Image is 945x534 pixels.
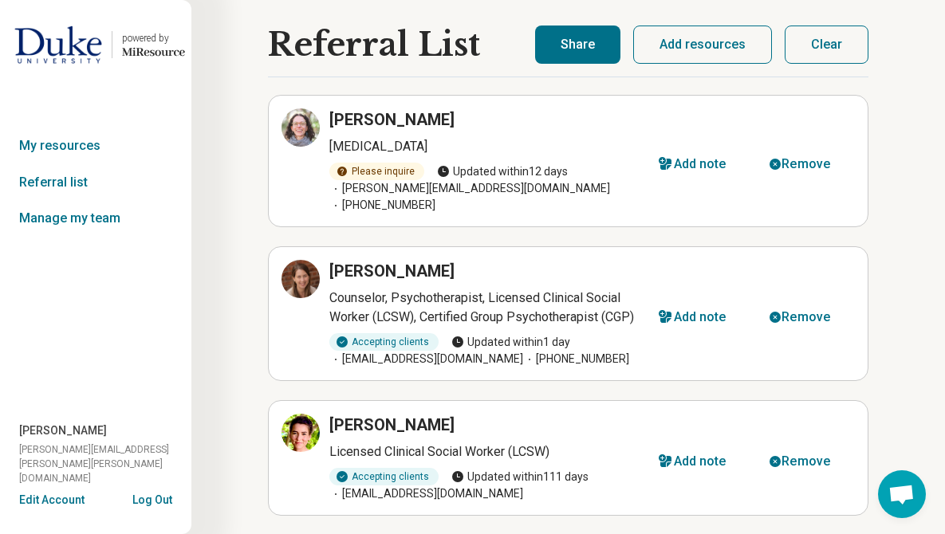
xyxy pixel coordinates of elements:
p: Counselor, Psychotherapist, Licensed Clinical Social Worker (LCSW), Certified Group Psychotherapi... [329,289,640,327]
span: Updated within 1 day [451,334,570,351]
button: Add note [640,145,751,183]
h1: Referral List [268,26,480,63]
span: [EMAIL_ADDRESS][DOMAIN_NAME] [329,485,523,502]
button: Remove [750,298,855,336]
span: [PERSON_NAME][EMAIL_ADDRESS][PERSON_NAME][PERSON_NAME][DOMAIN_NAME] [19,442,191,485]
button: Remove [750,442,855,481]
div: Accepting clients [329,468,439,485]
div: Add note [674,455,726,468]
p: Licensed Clinical Social Worker (LCSW) [329,442,640,461]
span: [PHONE_NUMBER] [523,351,629,367]
button: Add note [640,298,751,336]
div: Remove [782,158,830,171]
button: Add resources [633,26,772,64]
div: Open chat [878,470,926,518]
div: Add note [674,311,726,324]
h3: [PERSON_NAME] [329,260,455,282]
button: Share [535,26,620,64]
div: Remove [782,311,830,324]
button: Clear [785,26,868,64]
span: [EMAIL_ADDRESS][DOMAIN_NAME] [329,351,523,367]
button: Log Out [132,492,172,505]
h3: [PERSON_NAME] [329,108,455,131]
button: Edit Account [19,492,85,508]
img: Duke University [14,26,102,64]
span: [PERSON_NAME][EMAIL_ADDRESS][DOMAIN_NAME] [329,180,610,197]
span: Updated within 12 days [437,163,568,180]
p: [MEDICAL_DATA] [329,137,640,156]
div: Remove [782,455,830,468]
div: powered by [122,31,185,45]
div: Please inquire [329,163,424,180]
a: Duke Universitypowered by [6,26,185,64]
div: Accepting clients [329,333,439,351]
button: Remove [750,145,855,183]
span: [PHONE_NUMBER] [329,197,435,214]
h3: [PERSON_NAME] [329,414,455,436]
span: Updated within 111 days [451,469,589,485]
span: [PERSON_NAME] [19,422,107,439]
div: Add note [674,158,726,171]
button: Add note [640,442,751,481]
